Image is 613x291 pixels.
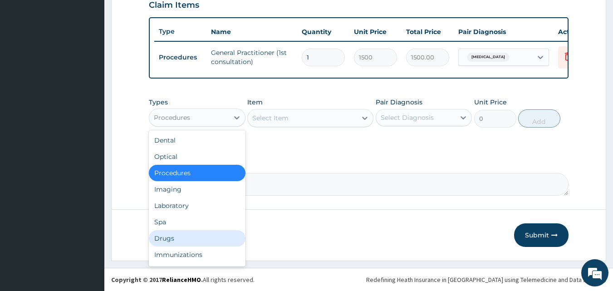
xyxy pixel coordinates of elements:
[154,49,206,66] td: Procedures
[149,165,245,181] div: Procedures
[104,268,613,291] footer: All rights reserved.
[206,23,297,41] th: Name
[454,23,554,41] th: Pair Diagnosis
[149,181,245,197] div: Imaging
[53,88,125,179] span: We're online!
[17,45,37,68] img: d_794563401_company_1708531726252_794563401
[149,263,245,279] div: Others
[474,98,507,107] label: Unit Price
[402,23,454,41] th: Total Price
[247,98,263,107] label: Item
[149,214,245,230] div: Spa
[206,44,297,71] td: General Practitioner (1st consultation)
[366,275,606,284] div: Redefining Heath Insurance in [GEOGRAPHIC_DATA] using Telemedicine and Data Science!
[111,276,203,284] strong: Copyright © 2017 .
[154,113,190,122] div: Procedures
[518,109,560,128] button: Add
[376,98,422,107] label: Pair Diagnosis
[554,23,599,41] th: Actions
[349,23,402,41] th: Unit Price
[149,99,168,106] label: Types
[381,113,434,122] div: Select Diagnosis
[149,160,569,168] label: Comment
[149,247,245,263] div: Immunizations
[514,223,569,247] button: Submit
[149,197,245,214] div: Laboratory
[297,23,349,41] th: Quantity
[149,230,245,247] div: Drugs
[5,194,173,226] textarea: Type your message and hit 'Enter'
[149,0,199,10] h3: Claim Items
[252,113,289,123] div: Select Item
[149,132,245,148] div: Dental
[47,51,152,63] div: Chat with us now
[467,53,510,62] span: [MEDICAL_DATA]
[149,5,171,26] div: Minimize live chat window
[162,276,201,284] a: RelianceHMO
[149,148,245,165] div: Optical
[154,23,206,40] th: Type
